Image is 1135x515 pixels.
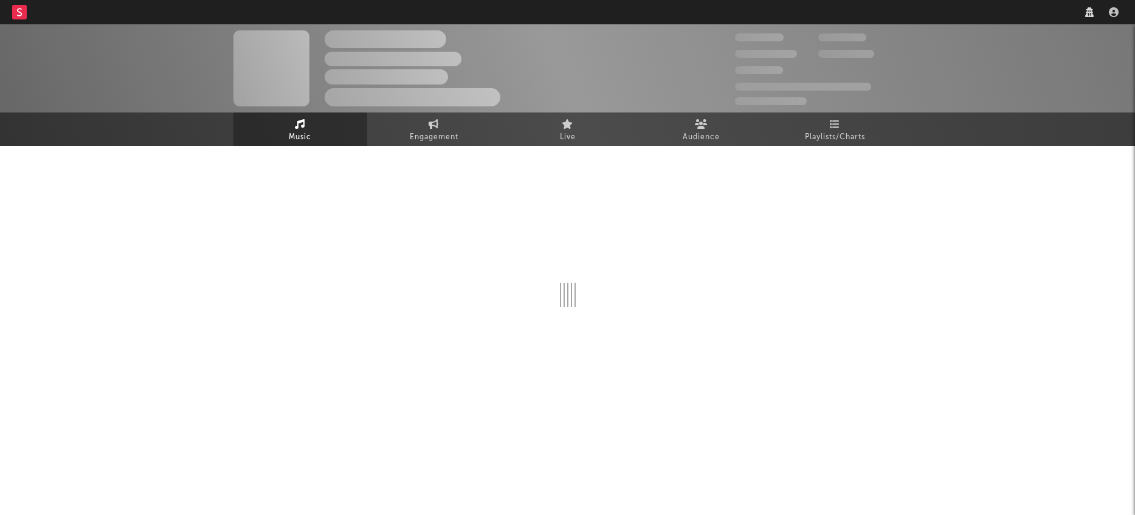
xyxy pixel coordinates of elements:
[501,112,635,146] a: Live
[735,97,807,105] span: Jump Score: 85.0
[410,130,458,145] span: Engagement
[735,66,783,74] span: 100,000
[818,33,866,41] span: 100,000
[367,112,501,146] a: Engagement
[818,50,874,58] span: 1,000,000
[560,130,576,145] span: Live
[233,112,367,146] a: Music
[735,83,871,91] span: 50,000,000 Monthly Listeners
[289,130,311,145] span: Music
[683,130,720,145] span: Audience
[805,130,865,145] span: Playlists/Charts
[735,50,797,58] span: 50,000,000
[635,112,768,146] a: Audience
[768,112,902,146] a: Playlists/Charts
[735,33,784,41] span: 300,000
